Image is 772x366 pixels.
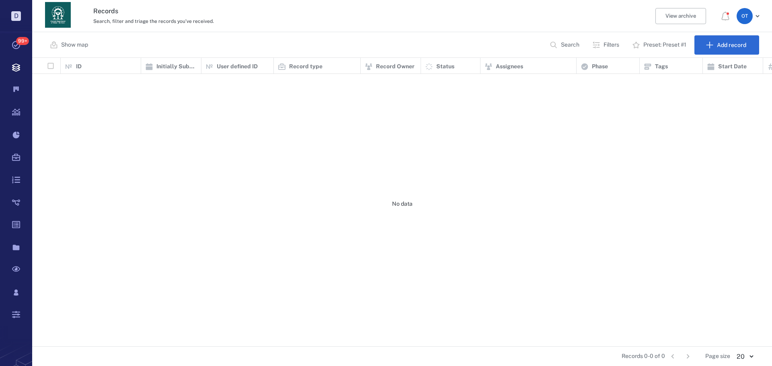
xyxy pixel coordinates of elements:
p: Start Date [718,63,747,71]
span: Records 0-0 of 0 [622,352,665,360]
button: Search [545,35,586,55]
nav: pagination navigation [665,350,696,363]
div: 20 [730,352,759,361]
h3: Records [93,6,532,16]
button: View archive [655,8,706,24]
button: Filters [587,35,626,55]
p: Search [561,41,579,49]
p: User defined ID [217,63,258,71]
img: Georgia Department of Human Services logo [45,2,71,28]
p: Status [436,63,454,71]
button: Show map [45,35,94,55]
a: Go home [45,2,71,31]
p: ID [76,63,82,71]
p: Show map [61,41,88,49]
span: Page size [705,352,730,360]
p: Preset: Preset #1 [643,41,686,49]
button: Add record [694,35,759,55]
p: Tags [655,63,668,71]
p: Filters [604,41,619,49]
p: Record type [289,63,322,71]
p: Record Owner [376,63,415,71]
span: Search, filter and triage the records you've received. [93,18,214,24]
div: O T [737,8,753,24]
p: Phase [592,63,608,71]
p: D [11,11,21,21]
button: Preset: Preset #1 [627,35,693,55]
span: 99+ [16,37,29,45]
p: Assignees [496,63,523,71]
button: OT [737,8,762,24]
p: Initially Submitted Date [156,63,197,71]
